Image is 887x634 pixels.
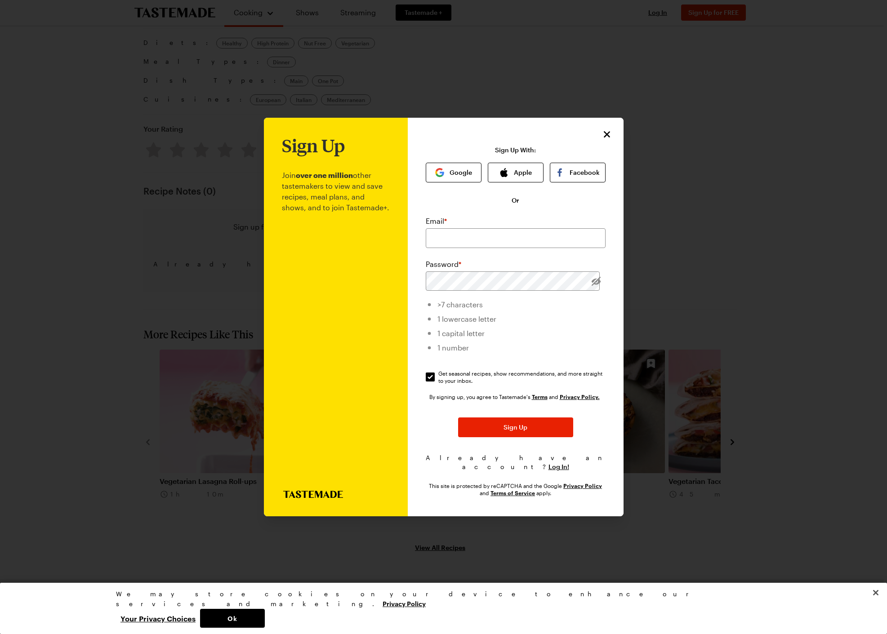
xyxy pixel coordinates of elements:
[504,423,527,432] span: Sign Up
[550,163,606,182] button: Facebook
[488,163,544,182] button: Apple
[426,216,447,226] label: Email
[437,315,496,323] span: 1 lowercase letter
[282,136,345,155] h1: Sign Up
[438,370,606,384] span: Get seasonal recipes, show recommendations, and more straight to your inbox.
[437,343,469,352] span: 1 number
[601,129,613,140] button: Close
[426,454,605,470] span: Already have an account?
[548,462,569,471] button: Log In!
[512,196,519,205] span: Or
[866,583,886,603] button: Close
[426,482,606,497] div: This site is protected by reCAPTCHA and the Google and apply.
[426,163,481,182] button: Google
[282,155,390,491] p: Join other tastemakers to view and save recipes, meal plans, and shows, and to join Tastemade+.
[532,393,548,400] a: Tastemade Terms of Service
[560,393,600,400] a: Tastemade Privacy Policy
[429,392,602,401] div: By signing up, you agree to Tastemade's and
[296,171,353,179] b: over one million
[437,300,483,309] span: >7 characters
[116,589,763,609] div: We may store cookies on your device to enhance our services and marketing.
[426,372,435,381] input: Get seasonal recipes, show recommendations, and more straight to your inbox.
[426,259,461,270] label: Password
[383,599,426,607] a: More information about your privacy, opens in a new tab
[437,329,485,337] span: 1 capital letter
[200,609,265,628] button: Ok
[116,609,200,628] button: Your Privacy Choices
[563,482,602,489] a: Google Privacy Policy
[490,489,535,497] a: Google Terms of Service
[116,589,763,628] div: Privacy
[495,146,536,154] p: Sign Up With:
[458,417,573,437] button: Sign Up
